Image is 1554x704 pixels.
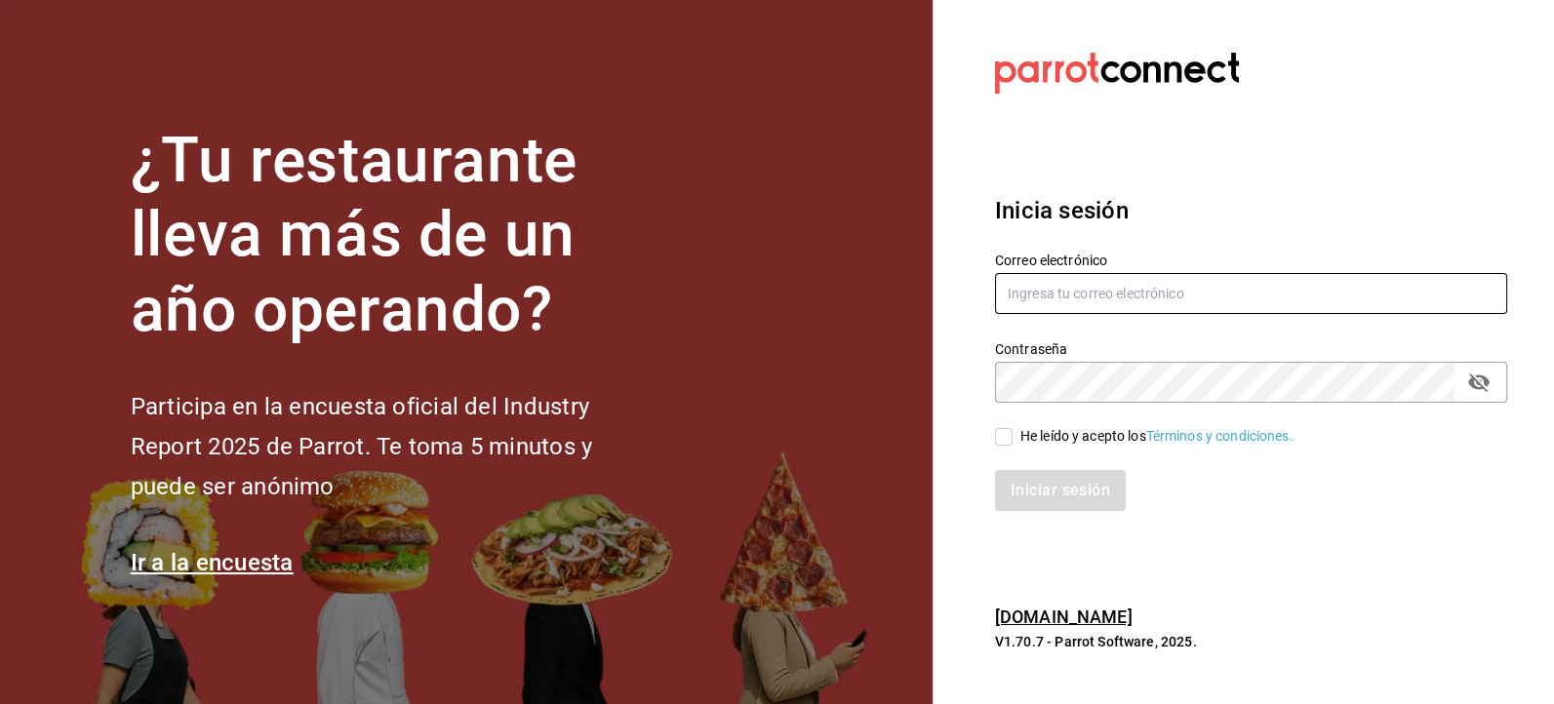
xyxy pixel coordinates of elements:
h1: ¿Tu restaurante lleva más de un año operando? [131,124,657,348]
a: Términos y condiciones. [1146,428,1294,444]
div: He leído y acepto los [1020,426,1294,447]
a: Ir a la encuesta [131,549,294,576]
p: V1.70.7 - Parrot Software, 2025. [995,632,1507,651]
a: [DOMAIN_NAME] [995,606,1133,627]
label: Contraseña [995,341,1507,355]
h3: Inicia sesión [995,193,1507,228]
h2: Participa en la encuesta oficial del Industry Report 2025 de Parrot. Te toma 5 minutos y puede se... [131,387,657,506]
button: passwordField [1462,366,1495,399]
label: Correo electrónico [995,253,1507,266]
input: Ingresa tu correo electrónico [995,273,1507,314]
